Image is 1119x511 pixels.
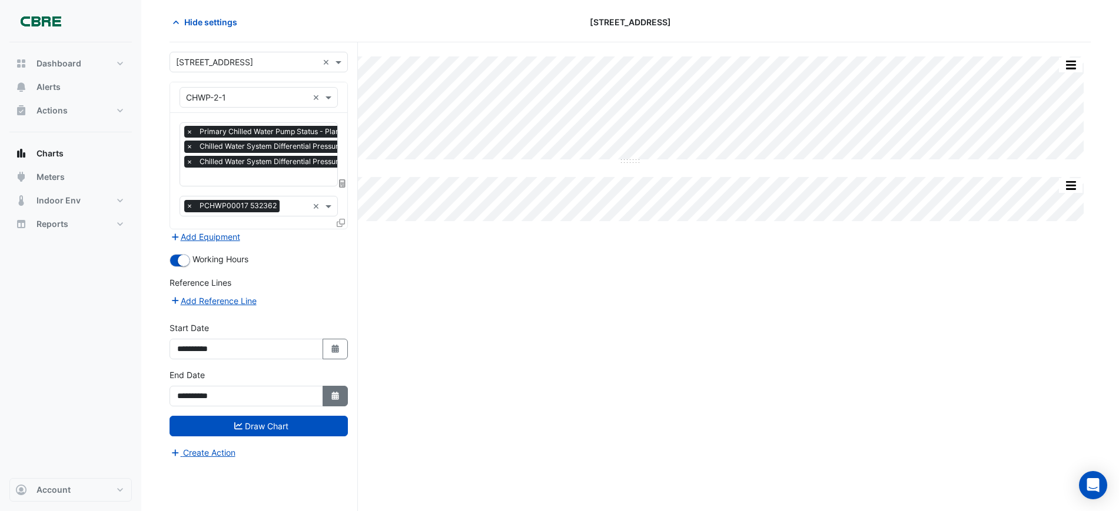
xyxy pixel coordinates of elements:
[323,56,333,68] span: Clear
[9,52,132,75] button: Dashboard
[184,141,195,152] span: ×
[184,16,237,28] span: Hide settings
[1059,58,1083,72] button: More Options
[170,276,231,289] label: Reference Lines
[197,200,280,212] span: PCHWP00017 532362
[313,200,323,212] span: Clear
[590,16,671,28] span: [STREET_ADDRESS]
[184,200,195,212] span: ×
[36,218,68,230] span: Reports
[170,230,241,243] button: Add Equipment
[15,148,27,159] app-icon: Charts
[1059,178,1083,193] button: More Options
[36,171,65,183] span: Meters
[184,126,195,138] span: ×
[9,142,132,165] button: Charts
[330,344,341,354] fa-icon: Select Date
[36,105,68,116] span: Actions
[9,212,132,236] button: Reports
[9,75,132,99] button: Alerts
[170,322,209,334] label: Start Date
[15,171,27,183] app-icon: Meters
[313,91,323,103] span: Clear
[1079,471,1107,499] div: Open Intercom Messenger
[15,58,27,69] app-icon: Dashboard
[36,484,71,496] span: Account
[9,189,132,212] button: Indoor Env
[9,478,132,502] button: Account
[36,148,64,159] span: Charts
[197,156,455,168] span: Chilled Water System Differential Pressure Setpoint - Plantroom, Plantroom
[9,165,132,189] button: Meters
[15,195,27,206] app-icon: Indoor Env
[170,416,348,436] button: Draw Chart
[170,12,245,32] button: Hide settings
[337,178,348,188] span: Choose Function
[197,141,426,152] span: Chilled Water System Differential Pressure - Plantroom, Plantroom
[9,99,132,122] button: Actions
[15,105,27,116] app-icon: Actions
[192,254,248,264] span: Working Hours
[337,218,345,228] span: Clone Favourites and Tasks from this Equipment to other Equipment
[15,81,27,93] app-icon: Alerts
[330,391,341,401] fa-icon: Select Date
[14,9,67,33] img: Company Logo
[170,446,236,459] button: Create Action
[36,81,61,93] span: Alerts
[197,126,401,138] span: Primary Chilled Water Pump Status - Plantroom, Plantroom
[184,156,195,168] span: ×
[170,294,257,308] button: Add Reference Line
[36,195,81,206] span: Indoor Env
[170,369,205,381] label: End Date
[36,58,81,69] span: Dashboard
[15,218,27,230] app-icon: Reports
